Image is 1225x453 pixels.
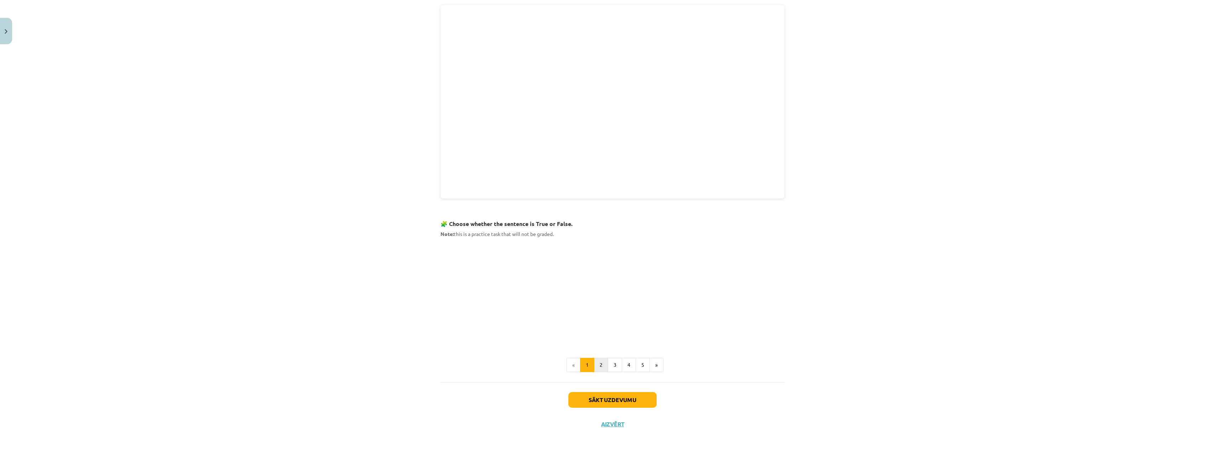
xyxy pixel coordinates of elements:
[5,29,7,34] img: icon-close-lesson-0947bae3869378f0d4975bcd49f059093ad1ed9edebbc8119c70593378902aed.svg
[608,358,622,372] button: 3
[594,358,608,372] button: 2
[636,358,650,372] button: 5
[568,392,657,408] button: Sākt uzdevumu
[441,358,784,372] nav: Page navigation example
[580,358,594,372] button: 1
[441,220,573,227] strong: 🧩 Choose whether the sentence is True or False.
[441,231,454,237] strong: Note:
[599,421,626,428] button: Aizvērt
[441,231,554,237] span: this is a practice task that will not be graded.
[650,358,663,372] button: »
[441,242,784,340] iframe: Present tenses
[622,358,636,372] button: 4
